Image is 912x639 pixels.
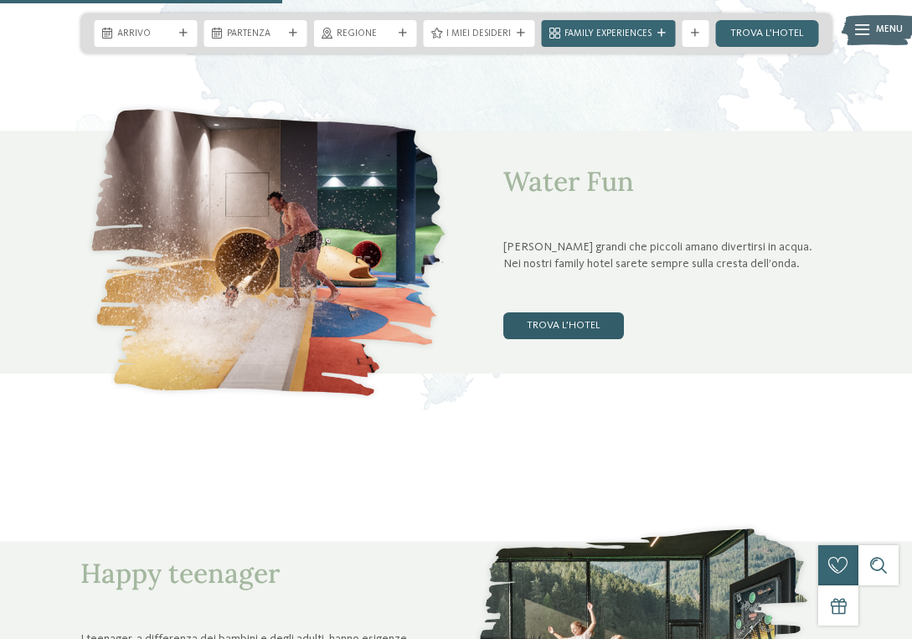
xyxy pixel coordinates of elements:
span: I miei desideri [446,28,511,41]
span: Regione [337,28,393,41]
span: Family Experiences [564,28,652,41]
a: trova l’hotel [715,20,818,47]
span: Happy teenager [80,556,280,590]
span: Water Fun [503,164,634,198]
span: Partenza [227,28,283,41]
span: Arrivo [117,28,173,41]
p: [PERSON_NAME] grandi che piccoli amano divertirsi in acqua. Nei nostri family hotel sarete sempre... [503,239,832,272]
img: Quale family experience volete vivere? [80,98,456,407]
a: trova l’hotel [503,312,624,339]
